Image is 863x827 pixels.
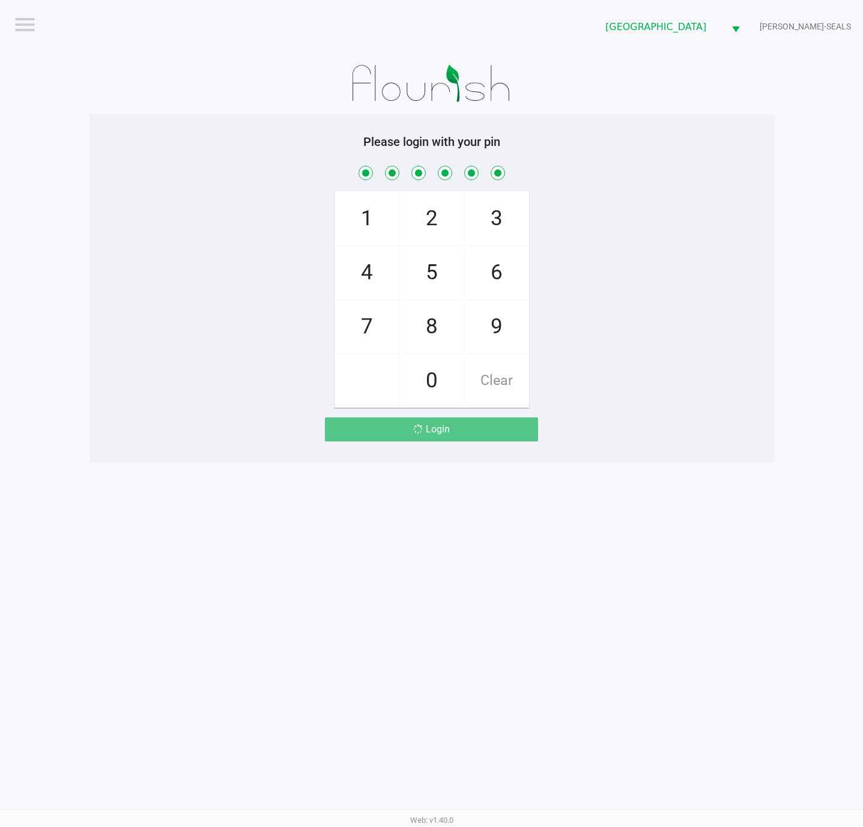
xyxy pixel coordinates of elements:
span: 0 [400,354,464,407]
span: 4 [335,246,399,299]
span: 7 [335,300,399,353]
span: Clear [465,354,528,407]
span: 3 [465,192,528,245]
span: 6 [465,246,528,299]
span: 8 [400,300,464,353]
button: Select [724,13,747,41]
span: 9 [465,300,528,353]
span: 5 [400,246,464,299]
span: [GEOGRAPHIC_DATA] [605,20,717,34]
span: 1 [335,192,399,245]
span: 2 [400,192,464,245]
h5: Please login with your pin [98,135,765,149]
span: [PERSON_NAME]-SEALS [760,20,851,33]
span: Web: v1.40.0 [410,816,453,825]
